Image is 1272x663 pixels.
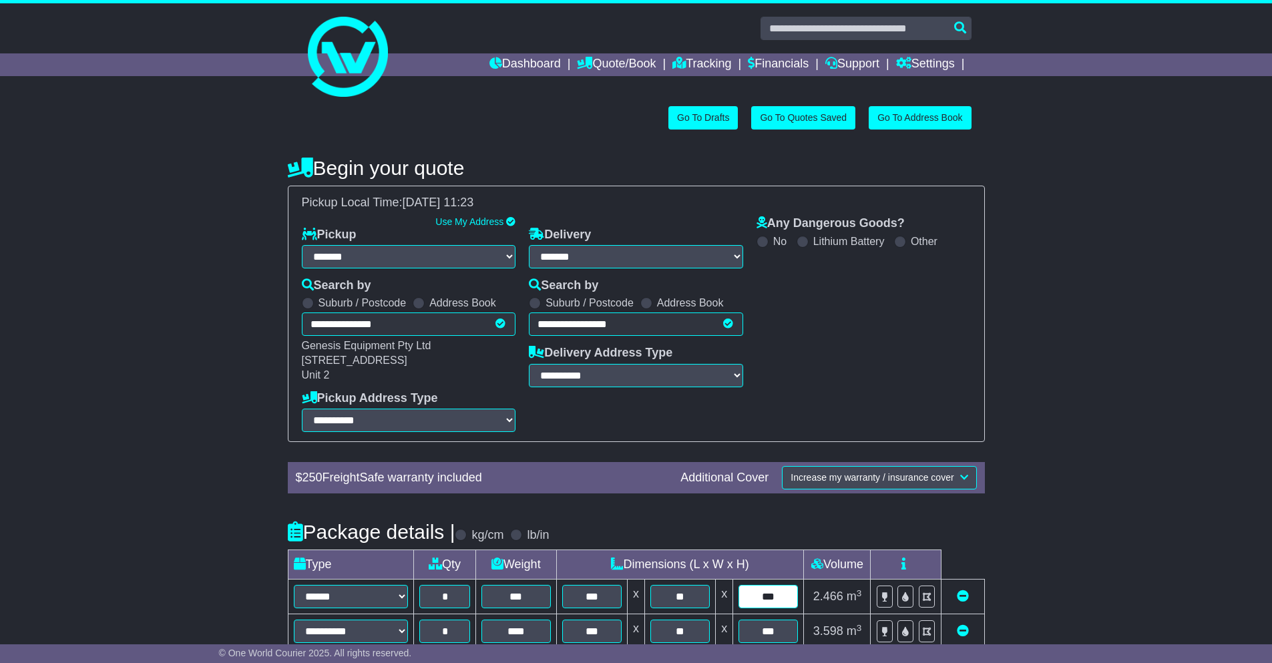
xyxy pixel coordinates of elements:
a: Support [825,53,879,76]
td: x [627,614,644,649]
td: x [627,580,644,614]
label: Pickup Address Type [302,391,438,406]
span: m [847,624,862,638]
td: Dimensions (L x W x H) [556,550,804,580]
a: Go To Address Book [869,106,971,130]
td: Qty [414,550,476,580]
a: Tracking [672,53,731,76]
label: Delivery Address Type [529,346,672,361]
span: Genesis Equipment Pty Ltd [302,340,431,351]
span: Increase my warranty / insurance cover [791,472,953,483]
span: [DATE] 11:23 [403,196,474,209]
span: 3.598 [813,624,843,638]
label: kg/cm [471,528,503,543]
a: Financials [748,53,809,76]
label: Search by [529,278,598,293]
a: Remove this item [957,624,969,638]
div: Pickup Local Time: [295,196,978,210]
a: Quote/Book [577,53,656,76]
a: Use My Address [435,216,503,227]
td: Type [288,550,414,580]
h4: Begin your quote [288,157,985,179]
label: Search by [302,278,371,293]
h4: Package details | [288,521,455,543]
label: Lithium Battery [813,235,885,248]
td: x [716,580,733,614]
label: Other [911,235,937,248]
td: x [716,614,733,649]
span: © One World Courier 2025. All rights reserved. [219,648,412,658]
td: Weight [475,550,556,580]
span: 2.466 [813,590,843,603]
a: Remove this item [957,590,969,603]
div: $ FreightSafe warranty included [289,471,674,485]
label: lb/in [527,528,549,543]
span: 250 [302,471,323,484]
a: Dashboard [489,53,561,76]
td: Volume [804,550,871,580]
span: [STREET_ADDRESS] [302,355,407,366]
label: No [773,235,787,248]
span: m [847,590,862,603]
span: Unit 2 [302,369,330,381]
button: Increase my warranty / insurance cover [782,466,976,489]
label: Address Book [657,296,724,309]
sup: 3 [857,588,862,598]
a: Go To Quotes Saved [751,106,855,130]
a: Go To Drafts [668,106,738,130]
label: Suburb / Postcode [546,296,634,309]
sup: 3 [857,623,862,633]
label: Any Dangerous Goods? [757,216,905,231]
label: Address Book [429,296,496,309]
label: Pickup [302,228,357,242]
label: Delivery [529,228,591,242]
label: Suburb / Postcode [319,296,407,309]
div: Additional Cover [674,471,775,485]
a: Settings [896,53,955,76]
